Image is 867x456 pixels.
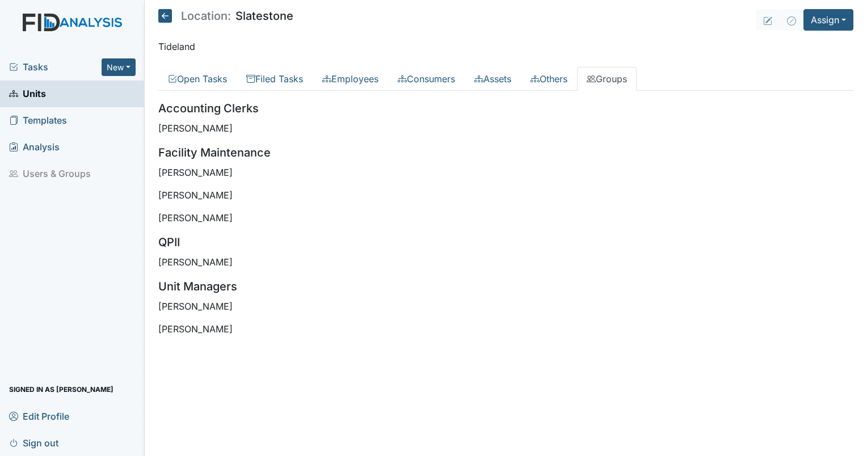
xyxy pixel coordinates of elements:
a: Employees [313,67,388,91]
h5: Accounting Clerks [158,100,853,117]
div: Groups [158,100,853,336]
span: Templates [9,112,67,129]
p: [PERSON_NAME] [158,166,853,179]
p: [PERSON_NAME] [158,121,853,135]
a: Others [521,67,577,91]
p: [PERSON_NAME] [158,322,853,336]
a: Assets [465,67,521,91]
span: Edit Profile [9,407,69,425]
span: Units [9,85,46,103]
h5: Unit Managers [158,278,853,295]
p: [PERSON_NAME] [158,255,853,269]
p: Tideland [158,40,853,53]
a: Filed Tasks [237,67,313,91]
a: Tasks [9,60,102,74]
h5: QPII [158,234,853,251]
a: Consumers [388,67,465,91]
p: [PERSON_NAME] [158,299,853,313]
button: New [102,58,136,76]
a: Groups [577,67,637,91]
span: Analysis [9,138,60,156]
h5: Facility Maintenance [158,144,853,161]
h5: Slatestone [158,9,293,23]
p: [PERSON_NAME] [158,188,853,202]
span: Sign out [9,434,58,451]
span: Signed in as [PERSON_NAME] [9,381,113,398]
button: Assign [803,9,853,31]
span: Location: [181,10,231,22]
p: [PERSON_NAME] [158,211,853,225]
a: Open Tasks [158,67,237,91]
